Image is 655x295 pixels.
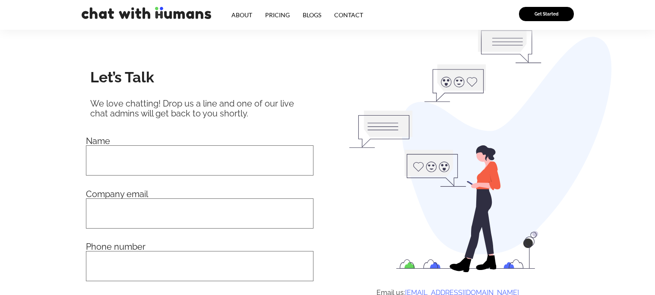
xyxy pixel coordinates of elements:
a: Contact [328,7,370,23]
a: Blogs [296,7,328,23]
a: Get Started [519,7,574,21]
label: Phone number [86,242,146,251]
a: About [225,7,259,23]
div: We love chatting! Drop us a line and one of our live chat admins will get back to you shortly. [90,99,309,119]
label: Company email [86,190,148,198]
h1: Let’s Talk [90,69,309,86]
img: chat with humans [82,7,211,19]
img: contact-img [326,25,613,272]
button: Live Chat [620,260,655,295]
a: Pricing [259,7,296,23]
label: Name [86,137,110,145]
